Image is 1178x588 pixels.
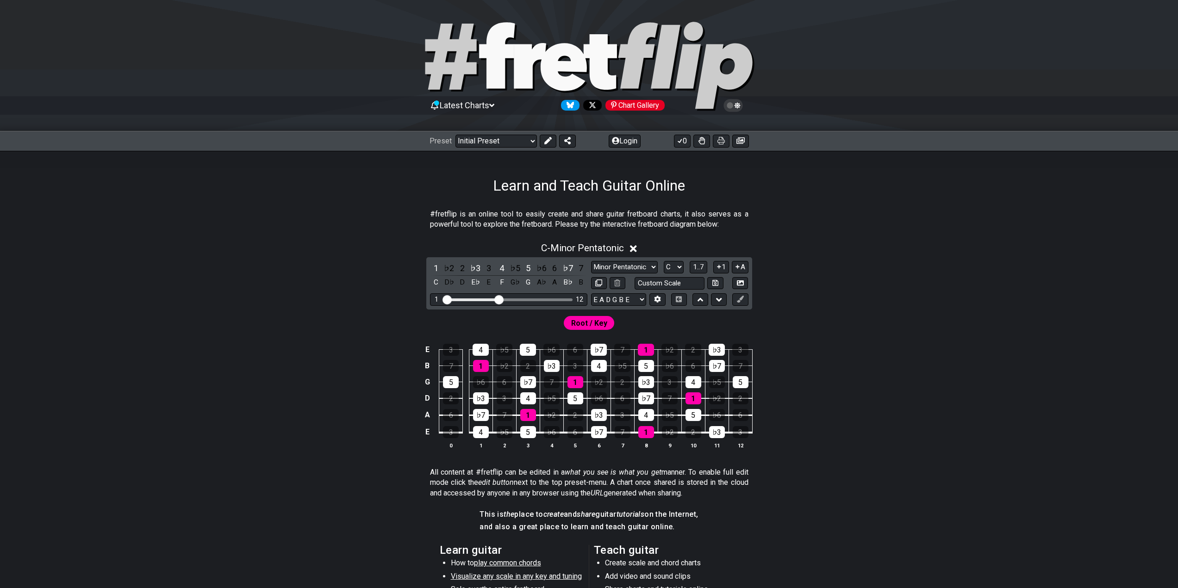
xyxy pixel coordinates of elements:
[658,440,681,450] th: 9
[575,276,587,289] div: toggle pitch class
[587,440,611,450] th: 6
[443,344,459,356] div: 3
[605,100,665,111] div: Chart Gallery
[576,296,583,303] div: 12
[575,262,587,274] div: toggle scale degree
[709,344,725,356] div: ♭3
[496,276,508,289] div: toggle pitch class
[456,276,468,289] div: toggle pitch class
[422,407,433,424] td: A
[430,467,748,498] p: All content at #fretflip can be edited in a manner. To enable full edit mode click the next to th...
[473,426,489,438] div: 4
[709,409,725,421] div: ♭6
[615,376,630,388] div: 2
[543,510,564,519] em: create
[662,360,678,372] div: ♭6
[496,344,512,356] div: ♭5
[729,440,752,450] th: 12
[591,344,607,356] div: ♭7
[709,376,725,388] div: ♭5
[733,360,748,372] div: 7
[422,390,433,407] td: D
[435,296,438,303] div: 1
[451,558,583,571] li: How to
[516,440,540,450] th: 3
[422,423,433,441] td: E
[443,392,459,404] div: 2
[662,426,678,438] div: ♭2
[693,263,704,271] span: 1..7
[540,135,556,148] button: Edit Preset
[634,440,658,450] th: 8
[605,558,737,571] li: Create scale and chord charts
[562,262,574,274] div: toggle scale degree
[709,426,725,438] div: ♭3
[520,344,536,356] div: 5
[728,101,739,110] span: Toggle light / dark theme
[609,135,641,148] button: Login
[705,440,729,450] th: 11
[591,277,607,290] button: Copy
[577,510,595,519] em: share
[567,409,583,421] div: 2
[638,376,654,388] div: ♭3
[540,440,563,450] th: 4
[732,293,748,306] button: First click edit preset to enable marker editing
[594,545,739,555] h2: Teach guitar
[451,572,582,581] span: Visualize any scale in any key and tuning
[567,360,583,372] div: 3
[497,360,512,372] div: ♭2
[567,426,583,438] div: 6
[638,392,654,404] div: ♭7
[591,376,607,388] div: ♭2
[686,360,701,372] div: 6
[733,392,748,404] div: 2
[591,293,646,306] select: Tuning
[443,276,455,289] div: toggle pitch class
[504,510,514,519] em: the
[591,261,658,273] select: Scale
[562,276,574,289] div: toggle pitch class
[591,426,607,438] div: ♭7
[541,242,624,254] span: C - Minor Pentatonic
[602,100,665,111] a: #fretflip at Pinterest
[713,135,729,148] button: Print
[439,440,463,450] th: 0
[580,100,602,111] a: Follow #fretflip at X
[440,100,489,110] span: Latest Charts
[614,344,630,356] div: 7
[536,276,548,289] div: toggle pitch class
[557,100,580,111] a: Follow #fretflip at Bluesky
[591,489,604,497] em: URL
[469,276,481,289] div: toggle pitch class
[469,440,492,450] th: 1
[615,409,630,421] div: 3
[440,545,585,555] h2: Learn guitar
[430,262,442,274] div: toggle scale degree
[497,409,512,421] div: 7
[520,376,536,388] div: ♭7
[497,392,512,404] div: 3
[520,360,536,372] div: 2
[497,376,512,388] div: 6
[473,360,489,372] div: 1
[544,392,560,404] div: ♭5
[662,392,678,404] div: 7
[662,409,678,421] div: ♭5
[567,392,583,404] div: 5
[611,440,634,450] th: 7
[473,376,489,388] div: ♭6
[732,135,749,148] button: Create image
[686,409,701,421] div: 5
[422,374,433,390] td: G
[709,360,725,372] div: ♭7
[443,262,455,274] div: toggle scale degree
[591,409,607,421] div: ♭3
[733,376,748,388] div: 5
[591,392,607,404] div: ♭6
[544,409,560,421] div: ♭2
[474,558,541,567] span: play common chords
[686,426,701,438] div: 2
[567,344,583,356] div: 6
[509,276,521,289] div: toggle pitch class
